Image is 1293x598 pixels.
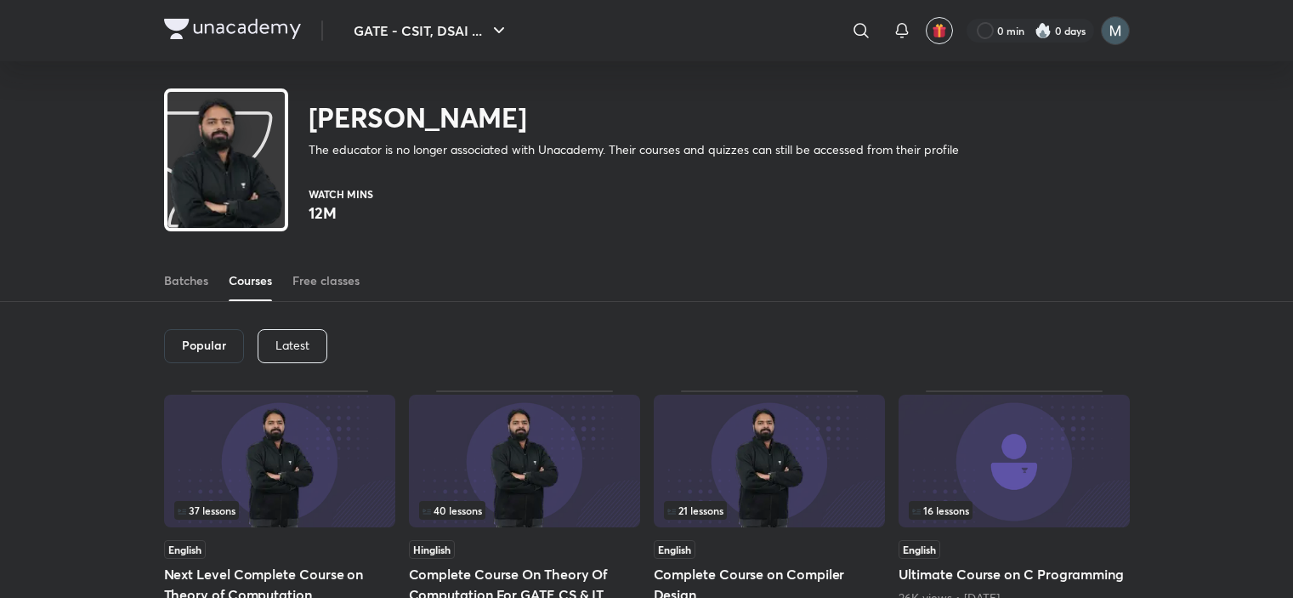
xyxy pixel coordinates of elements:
[899,564,1130,584] h5: Ultimate Course on C Programming
[164,19,301,39] img: Company Logo
[667,505,723,515] span: 21 lessons
[309,141,959,158] p: The educator is no longer associated with Unacademy. Their courses and quizzes can still be acces...
[926,17,953,44] button: avatar
[178,505,235,515] span: 37 lessons
[164,19,301,43] a: Company Logo
[229,272,272,289] div: Courses
[309,202,373,223] p: 12M
[409,395,640,527] img: Thumbnail
[422,505,482,515] span: 40 lessons
[1101,16,1130,45] img: Manish Sharma
[309,189,373,199] p: Watch mins
[909,501,1120,520] div: infosection
[1035,22,1052,39] img: streak
[909,501,1120,520] div: infocontainer
[664,501,875,520] div: left
[182,339,226,352] h6: Popular
[309,100,959,134] h2: [PERSON_NAME]
[174,501,385,520] div: infocontainer
[912,505,969,515] span: 16 lessons
[654,395,885,527] img: Thumbnail
[292,260,360,301] a: Free classes
[419,501,630,520] div: infocontainer
[174,501,385,520] div: left
[164,260,208,301] a: Batches
[909,501,1120,520] div: left
[899,395,1130,527] img: Thumbnail
[229,260,272,301] a: Courses
[174,501,385,520] div: infosection
[164,395,395,527] img: Thumbnail
[654,540,695,559] span: English
[343,14,519,48] button: GATE - CSIT, DSAI ...
[899,540,940,559] span: English
[275,339,309,352] p: Latest
[409,540,455,559] span: Hinglish
[164,272,208,289] div: Batches
[419,501,630,520] div: left
[932,23,947,38] img: avatar
[664,501,875,520] div: infosection
[664,501,875,520] div: infocontainer
[164,540,206,559] span: English
[167,95,285,309] img: class
[292,272,360,289] div: Free classes
[419,501,630,520] div: infosection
